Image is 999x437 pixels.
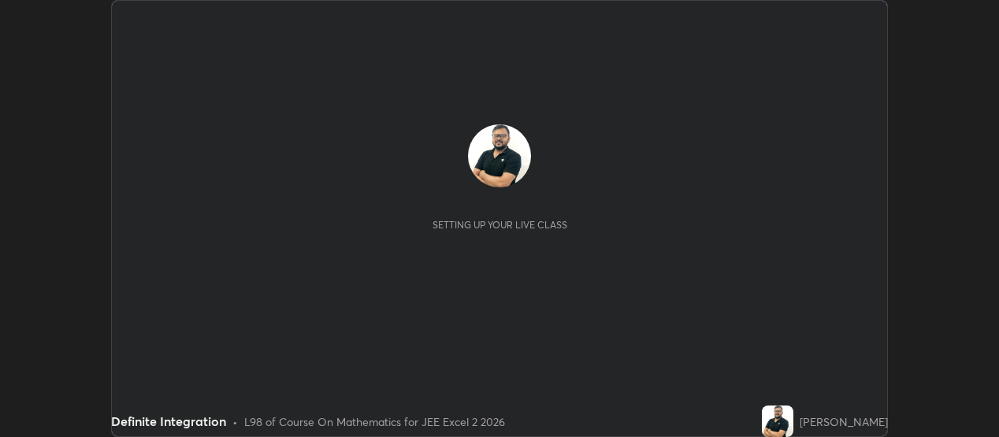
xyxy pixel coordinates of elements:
[800,413,888,430] div: [PERSON_NAME]
[433,219,567,231] div: Setting up your live class
[232,413,238,430] div: •
[111,412,226,431] div: Definite Integration
[468,124,531,187] img: f98899dc132a48bf82b1ca03f1bb1e20.jpg
[762,406,793,437] img: f98899dc132a48bf82b1ca03f1bb1e20.jpg
[244,413,505,430] div: L98 of Course On Mathematics for JEE Excel 2 2026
